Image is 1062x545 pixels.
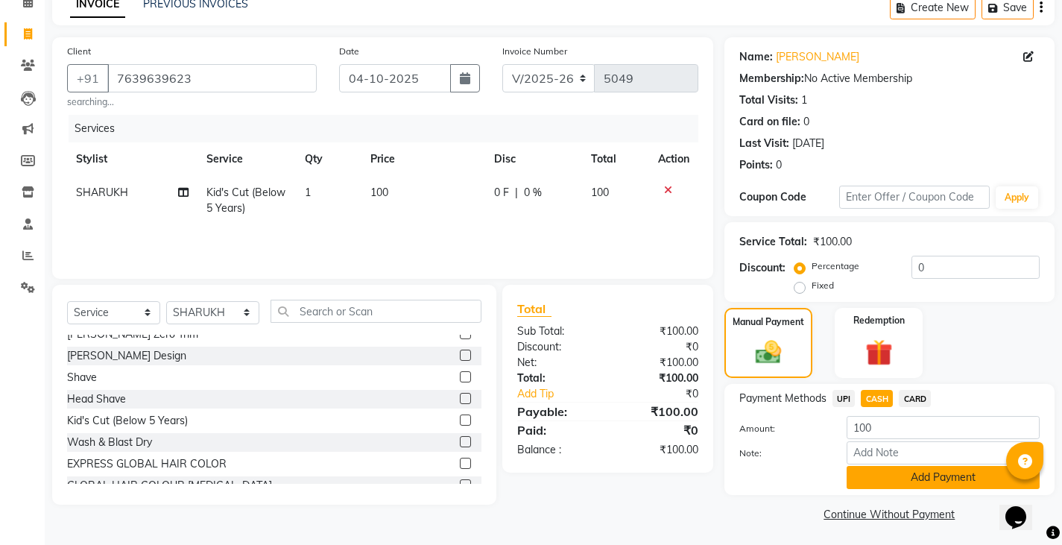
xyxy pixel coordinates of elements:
[739,157,773,173] div: Points:
[839,186,990,209] input: Enter Offer / Coupon Code
[339,45,359,58] label: Date
[67,64,109,92] button: +91
[792,136,824,151] div: [DATE]
[67,348,186,364] div: [PERSON_NAME] Design
[739,92,798,108] div: Total Visits:
[607,339,709,355] div: ₹0
[506,386,625,402] a: Add Tip
[739,49,773,65] div: Name:
[801,92,807,108] div: 1
[813,234,852,250] div: ₹100.00
[649,142,698,176] th: Action
[853,314,905,327] label: Redemption
[625,386,709,402] div: ₹0
[506,339,607,355] div: Discount:
[197,142,296,176] th: Service
[776,157,782,173] div: 0
[733,315,804,329] label: Manual Payment
[812,279,834,292] label: Fixed
[305,186,311,199] span: 1
[67,142,197,176] th: Stylist
[206,186,285,215] span: Kid's Cut (Below 5 Years)
[739,71,804,86] div: Membership:
[739,234,807,250] div: Service Total:
[76,186,128,199] span: SHARUKH
[607,403,709,420] div: ₹100.00
[776,49,859,65] a: [PERSON_NAME]
[69,115,709,142] div: Services
[996,186,1038,209] button: Apply
[67,95,317,109] small: searching...
[727,507,1052,523] a: Continue Without Payment
[739,391,826,406] span: Payment Methods
[847,466,1040,489] button: Add Payment
[607,324,709,339] div: ₹100.00
[506,324,607,339] div: Sub Total:
[739,260,786,276] div: Discount:
[847,416,1040,439] input: Amount
[803,114,809,130] div: 0
[494,185,509,201] span: 0 F
[607,421,709,439] div: ₹0
[728,447,835,460] label: Note:
[107,64,317,92] input: Search by Name/Mobile/Email/Code
[506,403,607,420] div: Payable:
[502,45,567,58] label: Invoice Number
[607,355,709,371] div: ₹100.00
[67,45,91,58] label: Client
[67,435,152,450] div: Wash & Blast Dry
[739,71,1040,86] div: No Active Membership
[747,338,789,368] img: _cash.svg
[506,442,607,458] div: Balance :
[899,390,931,407] span: CARD
[506,371,607,386] div: Total:
[506,421,607,439] div: Paid:
[832,390,856,407] span: UPI
[485,142,582,176] th: Disc
[582,142,649,176] th: Total
[607,442,709,458] div: ₹100.00
[67,327,198,342] div: [PERSON_NAME] Zero Trim
[857,336,901,370] img: _gift.svg
[370,186,388,199] span: 100
[728,422,835,435] label: Amount:
[812,259,859,273] label: Percentage
[739,189,839,205] div: Coupon Code
[739,136,789,151] div: Last Visit:
[506,355,607,371] div: Net:
[361,142,485,176] th: Price
[515,185,518,201] span: |
[67,413,188,429] div: Kid's Cut (Below 5 Years)
[524,185,542,201] span: 0 %
[271,300,481,323] input: Search or Scan
[67,478,272,494] div: GLOBAL HAIR COLOUR [MEDICAL_DATA]
[739,114,800,130] div: Card on file:
[591,186,609,199] span: 100
[607,371,709,386] div: ₹100.00
[67,456,227,472] div: EXPRESS GLOBAL HAIR COLOR
[999,485,1047,530] iframe: chat widget
[847,441,1040,464] input: Add Note
[517,301,551,317] span: Total
[861,390,893,407] span: CASH
[67,370,97,385] div: Shave
[296,142,361,176] th: Qty
[67,391,126,407] div: Head Shave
